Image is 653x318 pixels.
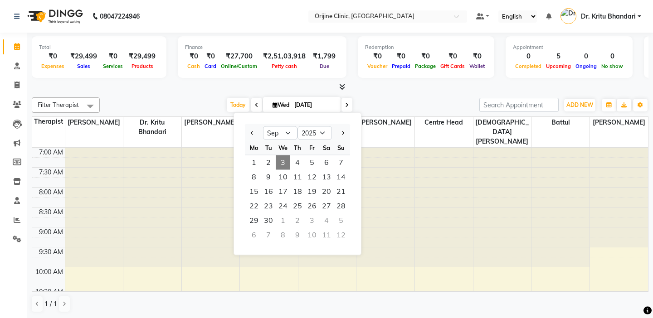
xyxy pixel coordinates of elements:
div: ₹0 [185,51,202,62]
span: Filter Therapist [38,101,79,108]
span: 28 [334,199,348,213]
div: 9:30 AM [37,247,65,257]
div: ₹0 [365,51,390,62]
span: [PERSON_NAME] [182,117,240,128]
div: 10:30 AM [34,287,65,297]
div: Thursday, September 18, 2025 [290,184,305,199]
div: Thursday, October 9, 2025 [290,228,305,242]
div: 0 [599,51,625,62]
span: 20 [319,184,334,199]
div: 7:00 AM [37,148,65,157]
span: 7 [334,155,348,170]
span: Upcoming [544,63,573,69]
div: 8:00 AM [37,188,65,197]
div: Th [290,140,305,155]
span: [DEMOGRAPHIC_DATA][PERSON_NAME] [473,117,531,147]
span: 9 [261,170,276,184]
div: ₹1,799 [309,51,339,62]
span: Expenses [39,63,67,69]
div: Friday, September 12, 2025 [305,170,319,184]
div: Wednesday, September 10, 2025 [276,170,290,184]
div: 5 [544,51,573,62]
div: Saturday, October 4, 2025 [319,213,334,228]
div: Tuesday, September 23, 2025 [261,199,276,213]
span: Sales [75,63,93,69]
span: Cash [185,63,202,69]
div: Saturday, September 13, 2025 [319,170,334,184]
div: 7:30 AM [37,168,65,177]
div: Friday, September 26, 2025 [305,199,319,213]
span: ADD NEW [566,101,593,108]
div: Wednesday, September 17, 2025 [276,184,290,199]
div: ₹0 [101,51,125,62]
span: 2 [261,155,276,170]
div: Redemption [365,43,487,51]
span: 29 [247,213,261,228]
span: 1 [247,155,261,170]
span: Dr. Kritu Bhandari [581,12,636,21]
div: Friday, September 19, 2025 [305,184,319,199]
div: Tuesday, September 2, 2025 [261,155,276,170]
span: Voucher [365,63,390,69]
div: 0 [573,51,599,62]
div: ₹0 [39,51,67,62]
input: 2025-09-03 [292,98,337,112]
span: Wallet [467,63,487,69]
img: Dr. Kritu Bhandari [560,8,576,24]
span: [PERSON_NAME] [65,117,123,128]
span: 27 [319,199,334,213]
div: Tuesday, September 30, 2025 [261,213,276,228]
select: Select month [263,126,297,140]
div: Friday, October 10, 2025 [305,228,319,242]
span: Prepaid [390,63,413,69]
select: Select year [297,126,332,140]
div: Thursday, September 11, 2025 [290,170,305,184]
span: 13 [319,170,334,184]
img: logo [23,4,85,29]
div: Sunday, September 21, 2025 [334,184,348,199]
div: ₹2,51,03,918 [259,51,309,62]
span: 25 [290,199,305,213]
span: Completed [513,63,544,69]
span: 5 [305,155,319,170]
span: 24 [276,199,290,213]
span: Services [101,63,125,69]
span: 6 [319,155,334,170]
span: Card [202,63,219,69]
div: ₹0 [438,51,467,62]
div: Thursday, September 25, 2025 [290,199,305,213]
div: Finance [185,43,339,51]
div: Tuesday, October 7, 2025 [261,228,276,242]
div: Monday, October 6, 2025 [247,228,261,242]
div: Tuesday, September 9, 2025 [261,170,276,184]
div: Monday, September 22, 2025 [247,199,261,213]
span: 11 [290,170,305,184]
span: Dr. Kritu Bhandari [123,117,181,138]
div: Total [39,43,159,51]
button: ADD NEW [564,99,595,111]
span: 30 [261,213,276,228]
span: No show [599,63,625,69]
span: Products [129,63,156,69]
div: ₹0 [390,51,413,62]
span: 17 [276,184,290,199]
span: 10 [276,170,290,184]
input: Search Appointment [479,98,559,112]
span: 12 [305,170,319,184]
span: Wed [270,101,292,108]
div: Saturday, October 11, 2025 [319,228,334,242]
div: Wednesday, October 8, 2025 [276,228,290,242]
span: [PERSON_NAME] [590,117,648,128]
div: Monday, September 29, 2025 [247,213,261,228]
span: 19 [305,184,319,199]
div: 0 [513,51,544,62]
button: Next month [339,126,346,140]
div: Monday, September 8, 2025 [247,170,261,184]
b: 08047224946 [100,4,140,29]
div: Wednesday, September 24, 2025 [276,199,290,213]
div: Appointment [513,43,625,51]
div: Sunday, October 5, 2025 [334,213,348,228]
span: Due [317,63,331,69]
div: Fr [305,140,319,155]
div: Saturday, September 6, 2025 [319,155,334,170]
